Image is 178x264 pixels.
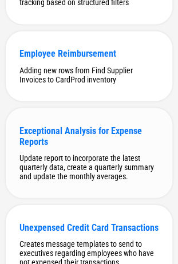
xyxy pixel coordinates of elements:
div: Employee Reimbursement [19,48,159,59]
div: Exceptional Analysis for Expense Reports [19,125,159,147]
div: Update report to incorporate the latest quarterly data, create a quarterly summary and update the... [19,153,159,180]
div: Adding new rows from Find Supplier Invoices to CardProd inventory [19,65,159,84]
div: Unexpensed Credit Card Transactions [19,222,159,233]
